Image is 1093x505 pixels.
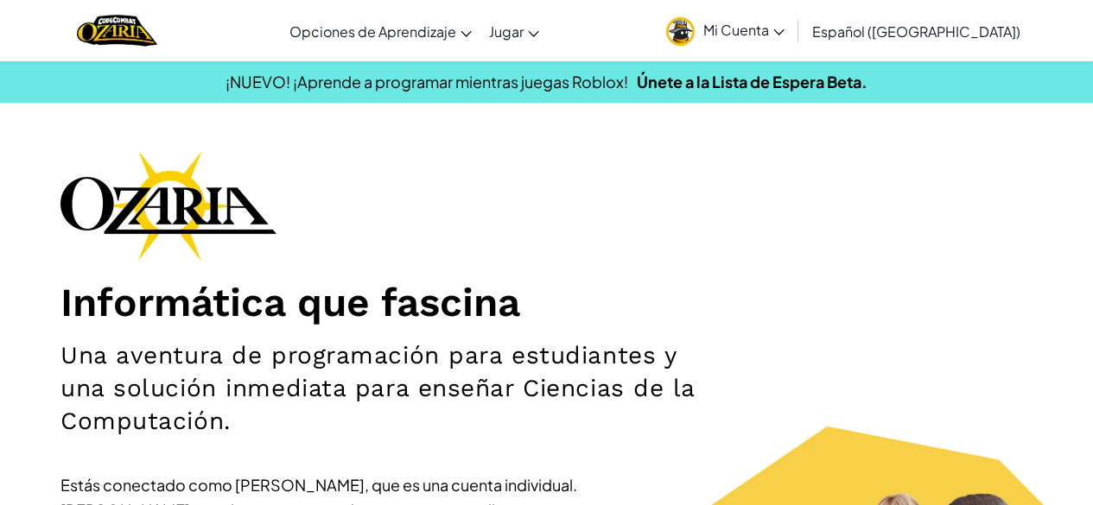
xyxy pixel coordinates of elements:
[281,8,480,54] a: Opciones de Aprendizaje
[666,17,695,46] img: avatar
[60,339,712,438] h2: Una aventura de programación para estudiantes y una solución inmediata para enseñar Ciencias de l...
[77,13,157,48] img: Home
[637,72,867,92] a: Únete a la Lista de Espera Beta.
[703,21,785,39] span: Mi Cuenta
[804,8,1029,54] a: Español ([GEOGRAPHIC_DATA])
[226,72,628,92] span: ¡NUEVO! ¡Aprende a programar mientras juegas Roblox!
[60,278,1033,326] h1: Informática que fascina
[289,22,456,41] span: Opciones de Aprendizaje
[60,150,276,261] img: Ozaria branding logo
[812,22,1020,41] span: Español ([GEOGRAPHIC_DATA])
[77,13,157,48] a: Ozaria by CodeCombat logo
[480,8,548,54] a: Jugar
[658,3,793,58] a: Mi Cuenta
[489,22,524,41] span: Jugar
